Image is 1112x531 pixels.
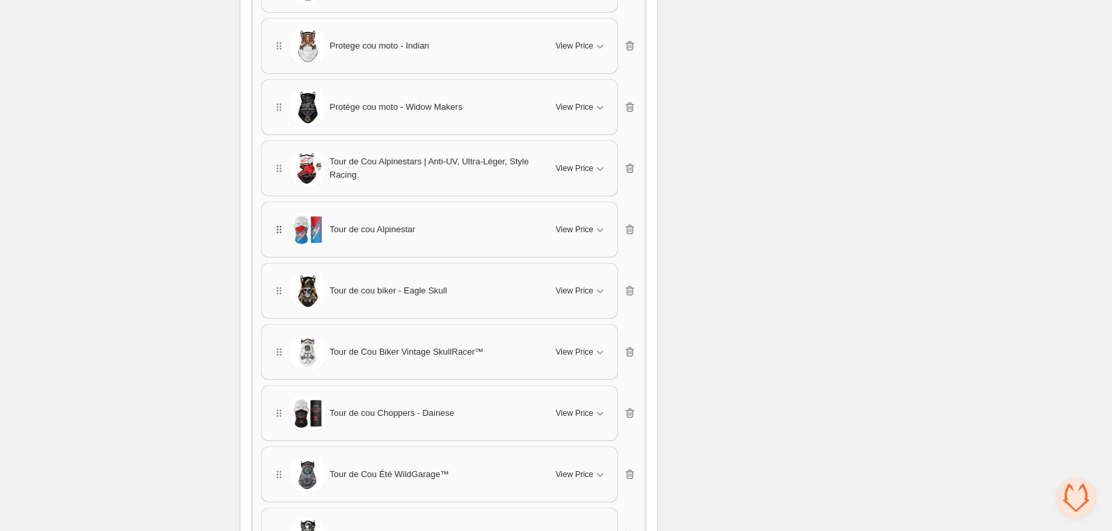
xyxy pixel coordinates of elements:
[291,397,324,430] img: Tour de cou Choppers - Dainese
[548,158,615,179] button: View Price
[291,274,324,307] img: Tour de cou biker - Eagle Skull
[291,458,324,492] img: Tour de Cou Été WildGarage™
[291,213,324,246] img: Tour de cou Alpinestar
[291,152,324,185] img: Tour de Cou Alpinestars | Anti-UV, Ultra-Léger, Style Racing
[330,284,447,297] span: Tour de cou biker - Eagle Skull
[556,285,593,296] span: View Price
[330,100,462,114] span: Protège cou moto - Widow Makers
[556,102,593,112] span: View Price
[548,403,615,424] button: View Price
[330,345,483,359] span: Tour de Cou Biker Vintage SkullRacer™
[291,90,324,124] img: Protège cou moto - Widow Makers
[330,468,449,481] span: Tour de Cou Été WildGarage™
[548,96,615,118] button: View Price
[556,469,593,480] span: View Price
[291,335,324,369] img: Tour de Cou Biker Vintage SkullRacer™
[548,464,615,485] button: View Price
[556,408,593,419] span: View Price
[330,39,429,53] span: Protege cou moto - Indian
[548,219,615,240] button: View Price
[556,347,593,357] span: View Price
[556,224,593,235] span: View Price
[330,223,416,236] span: Tour de cou Alpinestar
[330,155,540,182] span: Tour de Cou Alpinestars | Anti-UV, Ultra-Léger, Style Racing
[1056,478,1096,518] a: Ouvrir le chat
[556,41,593,51] span: View Price
[548,280,615,301] button: View Price
[291,29,324,63] img: Protege cou moto - Indian
[330,407,454,420] span: Tour de cou Choppers - Dainese
[548,35,615,57] button: View Price
[548,341,615,363] button: View Price
[556,163,593,174] span: View Price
